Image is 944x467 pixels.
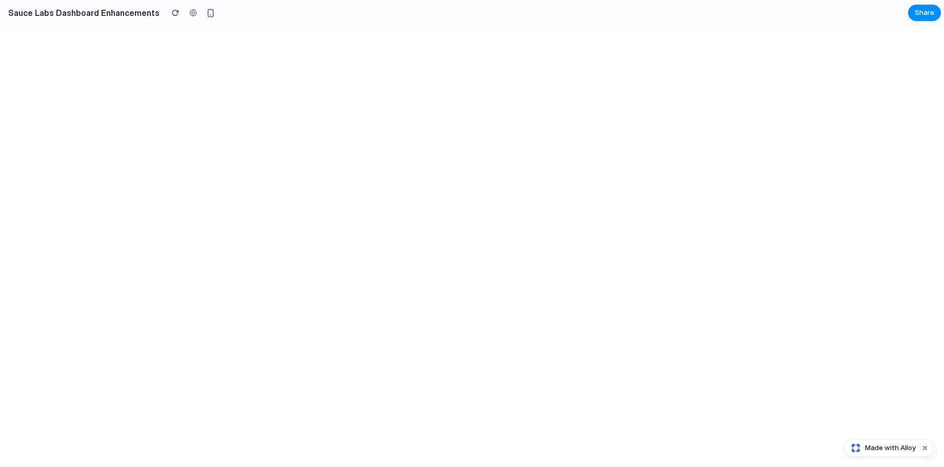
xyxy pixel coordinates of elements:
[919,442,931,454] button: Dismiss watermark
[844,443,917,453] a: Made with Alloy
[908,5,941,21] button: Share
[4,7,160,19] h2: Sauce Labs Dashboard Enhancements
[915,8,934,18] span: Share
[865,443,916,453] span: Made with Alloy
